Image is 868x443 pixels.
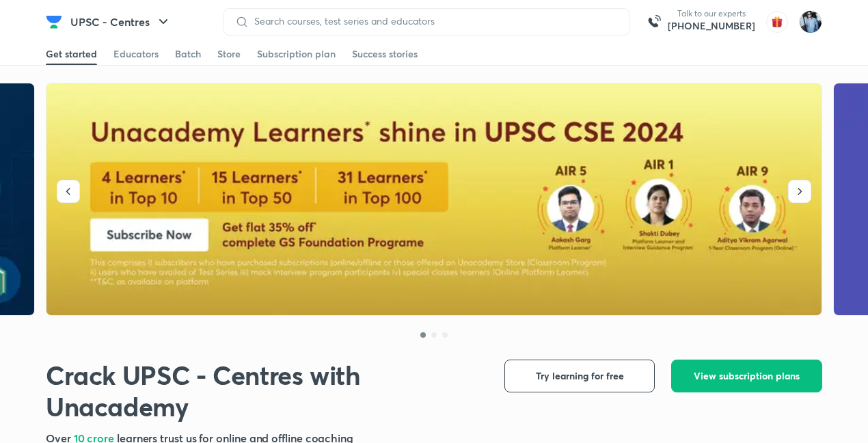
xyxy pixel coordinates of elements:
[217,43,241,65] a: Store
[62,8,180,36] button: UPSC - Centres
[504,360,655,392] button: Try learning for free
[46,360,483,422] h1: Crack UPSC - Centres with Unacademy
[668,19,755,33] a: [PHONE_NUMBER]
[46,43,97,65] a: Get started
[668,8,755,19] p: Talk to our experts
[249,16,618,27] input: Search courses, test series and educators
[671,360,822,392] button: View subscription plans
[799,10,822,33] img: Shipu
[113,47,159,61] div: Educators
[694,369,800,383] span: View subscription plans
[536,369,624,383] span: Try learning for free
[175,47,201,61] div: Batch
[257,47,336,61] div: Subscription plan
[257,43,336,65] a: Subscription plan
[113,43,159,65] a: Educators
[175,43,201,65] a: Batch
[46,47,97,61] div: Get started
[217,47,241,61] div: Store
[352,43,418,65] a: Success stories
[640,8,668,36] img: call-us
[46,14,62,30] img: Company Logo
[352,47,418,61] div: Success stories
[766,11,788,33] img: avatar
